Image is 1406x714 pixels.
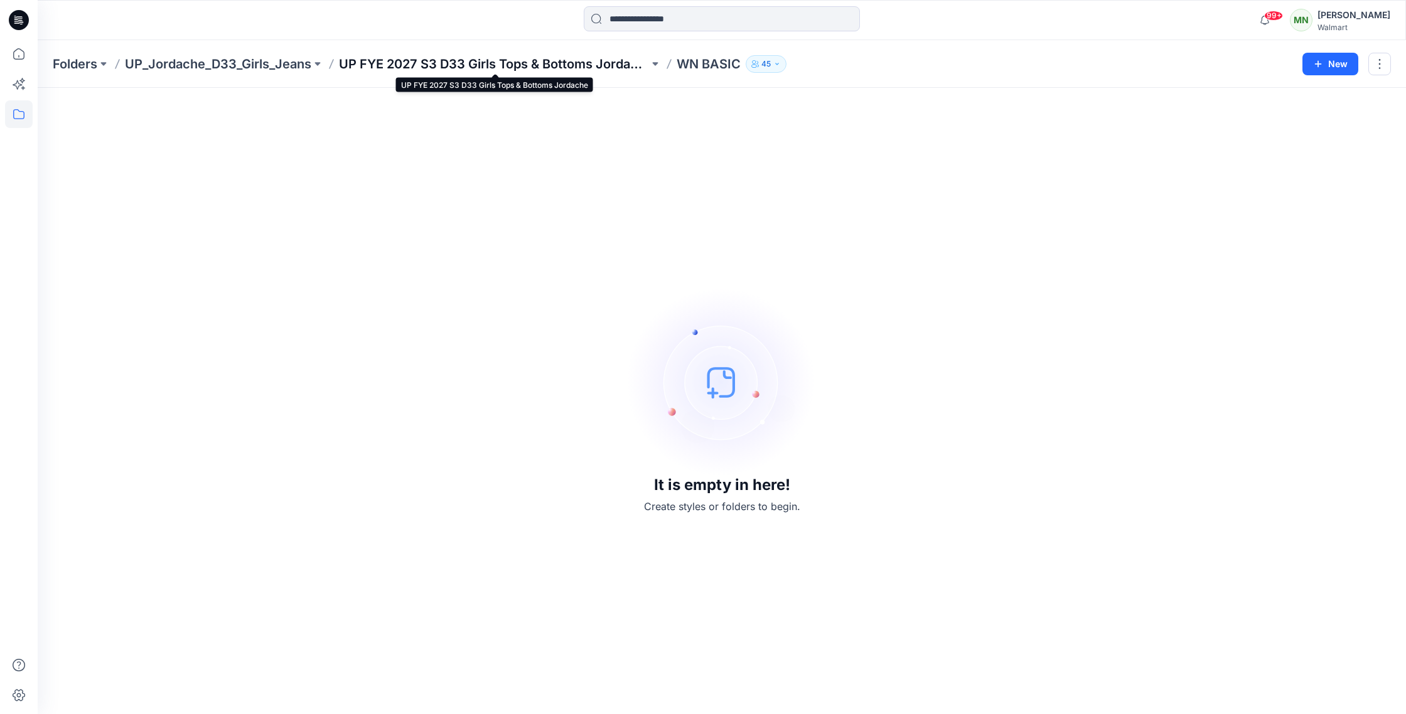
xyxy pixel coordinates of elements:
[746,55,786,73] button: 45
[1290,9,1312,31] div: MN
[628,288,816,476] img: empty-state-image.svg
[654,476,790,494] h3: It is empty in here!
[1317,23,1390,32] div: Walmart
[761,57,771,71] p: 45
[125,55,311,73] a: UP_Jordache_D33_Girls_Jeans
[339,55,649,73] a: UP FYE 2027 S3 D33 Girls Tops & Bottoms Jordache
[677,55,741,73] p: WN BASIC
[1264,11,1283,21] span: 99+
[53,55,97,73] a: Folders
[1317,8,1390,23] div: [PERSON_NAME]
[644,499,800,514] p: Create styles or folders to begin.
[1302,53,1358,75] button: New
